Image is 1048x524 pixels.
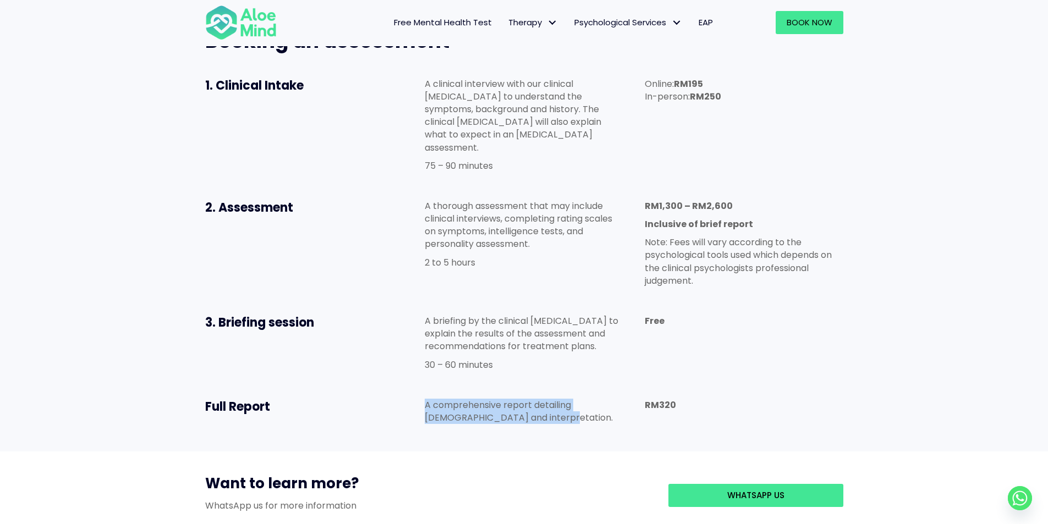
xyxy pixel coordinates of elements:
b: RM320 [645,399,676,411]
b: Free [645,315,665,327]
p: 75 – 90 minutes [425,159,623,172]
p: A briefing by the clinical [MEDICAL_DATA] to explain the results of the assessment and recommenda... [425,315,623,353]
a: EAP [690,11,721,34]
a: Book Now [776,11,843,34]
span: 3. Briefing session [205,314,314,331]
p: WhatsApp us for more information [205,499,652,512]
nav: Menu [291,11,721,34]
strong: RM250 [690,90,721,103]
span: WhatsApp us [727,489,784,501]
span: Therapy [508,16,558,28]
span: Book Now [787,16,832,28]
a: TherapyTherapy: submenu [500,11,566,34]
span: Psychological Services: submenu [669,15,685,31]
p: 30 – 60 minutes [425,358,623,371]
strong: Inclusive of brief report [645,218,753,230]
a: Free Mental Health Test [386,11,500,34]
span: Psychological Services [574,16,682,28]
strong: RM1,300 – RM2,600 [645,200,733,212]
a: WhatsApp us [668,484,843,507]
p: Note: Fees will vary according to the psychological tools used which depends on the clinical psyc... [645,236,843,287]
strong: RM195 [674,78,703,90]
p: 2 to 5 hours [425,256,623,269]
p: Online: In-person: [645,78,843,103]
a: Psychological ServicesPsychological Services: submenu [566,11,690,34]
span: Therapy: submenu [545,15,561,31]
img: Aloe mind Logo [205,4,277,41]
p: A clinical interview with our clinical [MEDICAL_DATA] to understand the symptoms, background and ... [425,78,623,154]
a: Whatsapp [1008,486,1032,510]
span: Full Report [205,398,270,415]
span: EAP [699,16,713,28]
h3: Want to learn more? [205,473,652,499]
p: A comprehensive report detailing [DEMOGRAPHIC_DATA] and interpretation. [425,399,623,424]
span: 1. Clinical Intake [205,77,304,94]
p: A thorough assessment that may include clinical interviews, completing rating scales on symptoms,... [425,200,623,251]
span: 2. Assessment [205,199,293,216]
span: Free Mental Health Test [394,16,492,28]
